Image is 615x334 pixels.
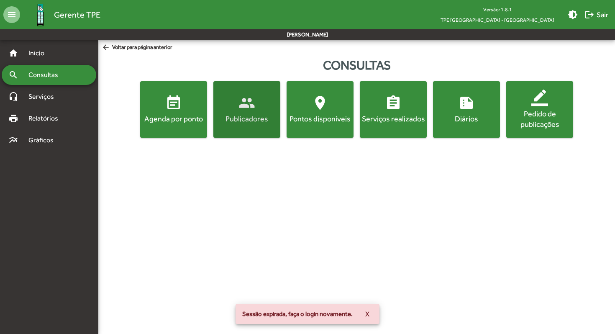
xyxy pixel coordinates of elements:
[23,135,65,145] span: Gráficos
[433,81,500,138] button: Diários
[142,113,205,124] div: Agenda por ponto
[361,113,425,124] div: Serviços realizados
[213,81,280,138] button: Publicadores
[8,48,18,58] mat-icon: home
[8,92,18,102] mat-icon: headset_mic
[8,113,18,123] mat-icon: print
[20,1,100,28] a: Gerente TPE
[102,43,172,52] span: Voltar para página anterior
[165,95,182,111] mat-icon: event_note
[581,7,612,22] button: Sair
[102,43,112,52] mat-icon: arrow_back
[3,6,20,23] mat-icon: menu
[23,113,69,123] span: Relatórios
[434,15,561,25] span: TPE [GEOGRAPHIC_DATA] - [GEOGRAPHIC_DATA]
[54,8,100,21] span: Gerente TPE
[215,113,279,124] div: Publicadores
[359,306,376,321] button: X
[242,310,353,318] span: Sessão expirada, faça o login novamente.
[238,95,255,111] mat-icon: people
[8,135,18,145] mat-icon: multiline_chart
[584,10,594,20] mat-icon: logout
[140,81,207,138] button: Agenda por ponto
[23,70,69,80] span: Consultas
[287,81,354,138] button: Pontos disponíveis
[531,90,548,106] mat-icon: border_color
[8,70,18,80] mat-icon: search
[360,81,427,138] button: Serviços realizados
[23,92,65,102] span: Serviços
[568,10,578,20] mat-icon: brightness_medium
[27,1,54,28] img: Logo
[506,81,573,138] button: Pedido de publicações
[584,7,608,22] span: Sair
[312,95,328,111] mat-icon: location_on
[435,113,498,124] div: Diários
[23,48,56,58] span: Início
[288,113,352,124] div: Pontos disponíveis
[458,95,475,111] mat-icon: summarize
[508,108,571,129] div: Pedido de publicações
[385,95,402,111] mat-icon: assignment
[365,306,369,321] span: X
[98,56,615,75] div: Consultas
[434,4,561,15] div: Versão: 1.8.1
